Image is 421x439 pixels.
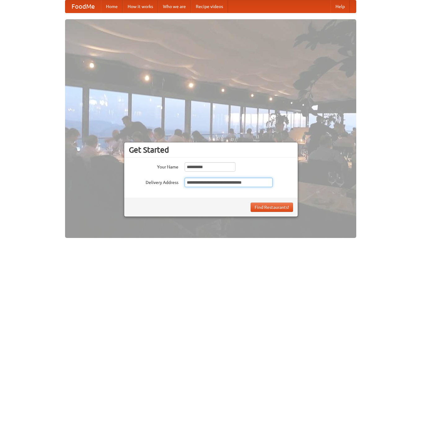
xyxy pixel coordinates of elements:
label: Your Name [129,162,178,170]
a: Home [101,0,123,13]
h3: Get Started [129,145,293,155]
label: Delivery Address [129,178,178,186]
a: Help [331,0,350,13]
a: How it works [123,0,158,13]
a: FoodMe [65,0,101,13]
a: Who we are [158,0,191,13]
a: Recipe videos [191,0,228,13]
button: Find Restaurants! [251,203,293,212]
